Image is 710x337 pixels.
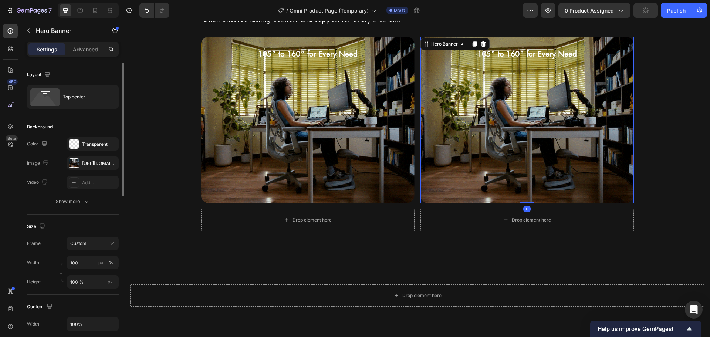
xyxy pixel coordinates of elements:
[63,88,108,105] div: Top center
[27,222,47,232] div: Size
[387,196,426,202] div: Drop element here
[67,317,118,331] input: Auto
[296,28,509,39] h2: 105° to 160° for Every Need
[305,20,335,27] div: Hero Banner
[27,240,41,247] label: Frame
[67,256,119,269] input: px%
[6,135,18,141] div: Beta
[598,324,694,333] button: Show survey - Help us improve GemPages!
[286,7,288,14] span: /
[661,3,692,18] button: Publish
[67,237,119,250] button: Custom
[558,3,630,18] button: 0 product assigned
[290,7,369,14] span: Omni Product Page (Temporary)
[27,139,49,149] div: Color
[27,124,53,130] div: Background
[278,272,317,278] div: Drop element here
[56,198,90,205] div: Show more
[98,259,104,266] div: px
[67,275,119,289] input: px
[27,259,39,266] label: Width
[27,178,49,188] div: Video
[108,279,113,284] span: px
[139,3,169,18] div: Undo/Redo
[27,302,54,312] div: Content
[598,326,685,333] span: Help us improve GemPages!
[7,79,18,85] div: 450
[48,6,52,15] p: 7
[36,26,99,35] p: Hero Banner
[27,195,119,208] button: Show more
[107,258,116,267] button: px
[27,158,50,168] div: Image
[3,3,55,18] button: 7
[685,301,703,319] div: Open Intercom Messenger
[37,46,57,53] p: Settings
[27,70,52,80] div: Layout
[73,46,98,53] p: Advanced
[565,7,614,14] span: 0 product assigned
[168,196,207,202] div: Drop element here
[394,7,405,14] span: Draft
[27,279,41,285] label: Height
[82,141,117,148] div: Transparent
[667,7,686,14] div: Publish
[27,321,39,327] div: Width
[82,179,117,186] div: Add...
[97,258,105,267] button: %
[109,259,114,266] div: %
[399,185,406,191] div: 0
[125,21,710,337] iframe: To enrich screen reader interactions, please activate Accessibility in Grammarly extension settings
[82,160,117,167] div: [URL][DOMAIN_NAME]
[70,240,87,247] span: Custom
